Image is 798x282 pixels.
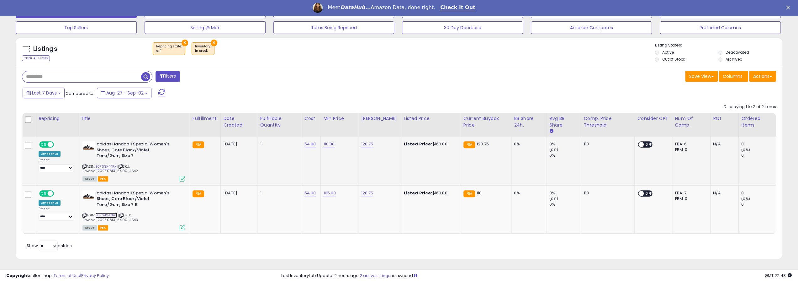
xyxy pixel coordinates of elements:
[195,49,211,53] div: in stock
[741,202,776,207] div: 0
[741,190,776,196] div: 0
[549,128,553,134] small: Avg BB Share.
[549,153,581,158] div: 0%
[98,225,108,230] span: FBA
[637,115,669,122] div: Consider CPT
[741,141,776,147] div: 0
[644,191,654,196] span: OFF
[223,141,248,147] div: [DATE]
[95,164,117,169] a: B0F63X44RX
[644,142,654,147] span: OFF
[549,196,558,201] small: (0%)
[40,142,48,147] span: ON
[97,141,173,160] b: adidas Handball Spezial Women's Shoes, Core Black/Violet Tone/Gum, Size 7
[724,104,776,110] div: Displaying 1 to 2 of 2 items
[39,158,73,172] div: Preset:
[726,57,743,62] label: Archived
[655,42,782,48] p: Listing States:
[584,190,630,196] div: 110
[477,190,482,196] span: 110
[402,21,523,34] button: 30 Day Decrease
[6,273,29,279] strong: Copyright
[54,273,80,279] a: Terms of Use
[182,40,188,46] button: ×
[260,190,297,196] div: 1
[662,57,685,62] label: Out of Stock
[361,115,398,122] div: [PERSON_NAME]
[106,90,144,96] span: Aug-27 - Sep-02
[675,190,706,196] div: FBA: 7
[323,190,336,196] a: 105.00
[340,4,371,10] i: DataHub...
[719,71,748,82] button: Columns
[95,213,118,218] a: B0F6424N48
[549,202,581,207] div: 0%
[156,44,182,53] span: Repricing state :
[463,190,475,197] small: FBA
[82,141,185,181] div: ASIN:
[360,273,390,279] a: 2 active listings
[39,200,61,206] div: Amazon AI
[741,115,773,128] div: Ordered Items
[82,190,95,199] img: 31k1orWzdXL._SL40_.jpg
[27,243,72,249] span: Show: entries
[726,50,749,55] label: Deactivated
[463,141,475,148] small: FBA
[193,141,204,148] small: FBA
[660,21,781,34] button: Preferred Columns
[66,90,94,96] span: Compared to:
[304,141,316,147] a: 54.00
[39,115,76,122] div: Repricing
[16,21,137,34] button: Top Sellers
[328,4,435,11] div: Meet Amazon Data, done right.
[514,190,542,196] div: 0%
[404,141,456,147] div: $160.00
[304,190,316,196] a: 54.00
[531,21,652,34] button: Amazon Competes
[549,190,581,196] div: 0%
[53,142,63,147] span: OFF
[786,6,792,9] div: Close
[675,115,708,128] div: Num of Comp.
[685,71,718,82] button: Save View
[713,141,734,147] div: N/A
[273,21,394,34] button: Items Being Repriced
[584,141,630,147] div: 110
[260,115,299,128] div: Fulfillable Quantity
[156,71,180,82] button: Filters
[23,88,65,98] button: Last 7 Days
[81,115,187,122] div: Title
[156,49,182,53] div: off
[195,44,211,53] span: Inventory :
[404,190,432,196] b: Listed Price:
[82,225,97,230] span: All listings currently available for purchase on Amazon
[723,73,743,79] span: Columns
[675,147,706,153] div: FBM: 0
[765,273,792,279] span: 2025-09-10 22:48 GMT
[514,115,544,128] div: BB Share 24h.
[40,191,48,196] span: ON
[463,115,509,128] div: Current Buybox Price
[713,115,736,122] div: ROI
[22,55,50,61] div: Clear All Filters
[193,115,218,122] div: Fulfillment
[514,141,542,147] div: 0%
[404,115,458,122] div: Listed Price
[323,141,335,147] a: 110.00
[39,151,61,157] div: Amazon AI
[440,4,475,11] a: Check It Out
[193,190,204,197] small: FBA
[713,190,734,196] div: N/A
[361,190,373,196] a: 120.75
[6,273,109,279] div: seller snap | |
[53,191,63,196] span: OFF
[82,176,97,182] span: All listings currently available for purchase on Amazon
[741,196,750,201] small: (0%)
[323,115,356,122] div: Min Price
[281,273,792,279] div: Last InventoryLab Update: 2 hours ago, not synced.
[404,141,432,147] b: Listed Price:
[361,141,373,147] a: 120.75
[549,115,579,128] div: Avg BB Share
[82,164,138,173] span: | SKU: Revolve_20250813_54.00_4542
[584,115,632,128] div: Comp. Price Threshold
